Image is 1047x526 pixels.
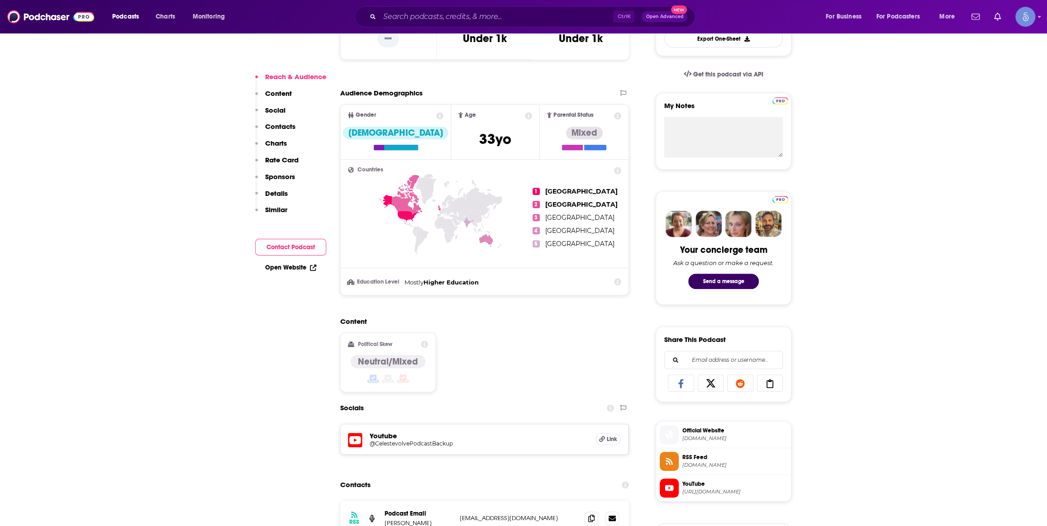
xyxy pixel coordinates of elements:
a: RSS Feed[DOMAIN_NAME] [660,452,787,471]
span: Charts [156,10,175,23]
span: [GEOGRAPHIC_DATA] [545,187,618,195]
a: Pro website [772,96,788,104]
span: 4 [533,227,540,234]
p: Sponsors [265,172,295,181]
h2: Contacts [340,476,371,493]
button: Sponsors [255,172,295,189]
p: Charts [265,139,287,147]
input: Email address or username... [672,351,775,369]
p: Contacts [265,122,295,131]
p: [EMAIL_ADDRESS][DOMAIN_NAME] [460,514,577,522]
p: Details [265,189,288,198]
span: Monitoring [193,10,225,23]
span: 3 [533,214,540,221]
span: For Podcasters [876,10,920,23]
button: Contact Podcast [255,239,326,256]
a: Share on X/Twitter [698,374,724,392]
button: open menu [871,9,933,24]
button: Show profile menu [1015,7,1035,27]
div: [DEMOGRAPHIC_DATA] [343,127,448,139]
a: Show notifications dropdown [968,9,983,24]
span: Age [465,112,476,118]
p: Similar [265,205,287,214]
span: RSS Feed [682,453,787,461]
span: YouTube [682,480,787,488]
div: Search followers [664,351,783,369]
a: Share on Facebook [668,374,694,392]
button: Similar [255,205,287,222]
span: Official Website [682,426,787,435]
span: Gender [356,112,376,118]
h3: Share This Podcast [664,335,726,344]
span: 5 [533,240,540,247]
span: 33 yo [479,130,511,148]
span: Open Advanced [646,14,683,19]
a: Show notifications dropdown [990,9,1004,24]
h2: Content [340,317,622,326]
a: @CelestevolvePodcastBackup [370,440,588,447]
h3: Under 1k [462,32,506,45]
button: Open AdvancedNew [642,11,687,22]
span: https://www.youtube.com/@CelestevolvePodcastBackup [682,488,787,495]
button: open menu [933,9,966,24]
p: Rate Card [265,156,299,164]
h5: @CelestevolvePodcastBackup [370,440,514,447]
p: Social [265,106,286,114]
button: open menu [186,9,237,24]
div: Search podcasts, credits, & more... [363,6,704,27]
button: Contacts [255,122,295,139]
a: YouTube[URL][DOMAIN_NAME] [660,479,787,498]
img: Sydney Profile [666,211,692,237]
button: Reach & Audience [255,72,326,89]
span: [GEOGRAPHIC_DATA] [545,227,614,235]
span: Get this podcast via API [693,71,763,78]
h3: RSS [349,518,359,526]
div: Mixed [566,127,603,139]
span: [GEOGRAPHIC_DATA] [545,240,614,248]
button: Rate Card [255,156,299,172]
button: Export One-Sheet [664,30,783,47]
span: 1 [533,188,540,195]
img: Jon Profile [755,211,781,237]
a: Open Website [265,264,316,271]
span: Link [606,436,617,443]
a: Official Website[DOMAIN_NAME] [660,425,787,444]
img: Podchaser Pro [772,196,788,203]
h2: Socials [340,399,364,417]
span: [GEOGRAPHIC_DATA] [545,200,618,209]
button: Social [255,106,286,123]
a: Share on Reddit [727,374,753,392]
img: User Profile [1015,7,1035,27]
a: Charts [150,9,181,24]
div: Ask a question or make a request. [673,259,774,266]
p: Content [265,89,292,98]
img: Barbara Profile [695,211,722,237]
h5: Youtube [370,431,588,440]
span: celestevolve.com [682,435,787,442]
span: More [939,10,955,23]
p: Podcast Email [385,510,452,517]
h4: Neutral/Mixed [358,356,418,367]
span: Parental Status [553,112,594,118]
p: Reach & Audience [265,72,326,81]
a: Get this podcast via API [676,63,771,85]
button: open menu [819,9,873,24]
div: Your concierge team [680,244,767,256]
button: Charts [255,139,287,156]
a: Copy Link [757,374,783,392]
h3: Education Level [348,279,401,285]
img: Jules Profile [725,211,752,237]
span: Logged in as Spiral5-G1 [1015,7,1035,27]
span: New [671,5,687,14]
h2: Political Skew [358,341,392,347]
button: Details [255,189,288,206]
span: Podcasts [112,10,139,23]
span: Mostly [405,279,424,286]
p: -- [377,29,399,47]
img: Podchaser - Follow, Share and Rate Podcasts [7,8,94,25]
button: open menu [106,9,151,24]
span: For Business [826,10,861,23]
h3: Under 1k [559,32,603,45]
span: Ctrl K [613,11,634,23]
